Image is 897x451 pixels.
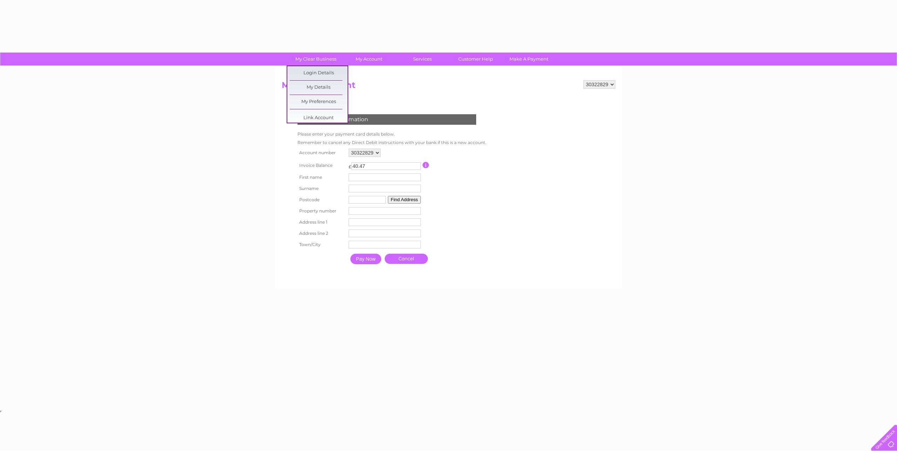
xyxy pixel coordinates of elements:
[290,81,348,95] a: My Details
[296,147,347,159] th: Account number
[297,114,476,125] div: Card Holder Information
[296,217,347,228] th: Address line 1
[350,254,381,264] input: Pay Now
[290,66,348,80] a: Login Details
[296,205,347,217] th: Property number
[296,228,347,239] th: Address line 2
[500,53,558,66] a: Make A Payment
[296,172,347,183] th: First name
[296,183,347,194] th: Surname
[388,196,421,204] button: Find Address
[296,239,347,250] th: Town/City
[287,53,345,66] a: My Clear Business
[385,254,428,264] a: Cancel
[447,53,505,66] a: Customer Help
[296,130,488,138] td: Please enter your payment card details below.
[290,95,348,109] a: My Preferences
[290,111,348,125] a: Link Account
[296,138,488,147] td: Remember to cancel any Direct Debit instructions with your bank if this is a new account.
[393,53,451,66] a: Services
[296,194,347,205] th: Postcode
[296,159,347,172] th: Invoice Balance
[282,80,615,94] h2: Make a payment
[340,53,398,66] a: My Account
[349,160,351,169] td: £
[423,162,429,168] input: Information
